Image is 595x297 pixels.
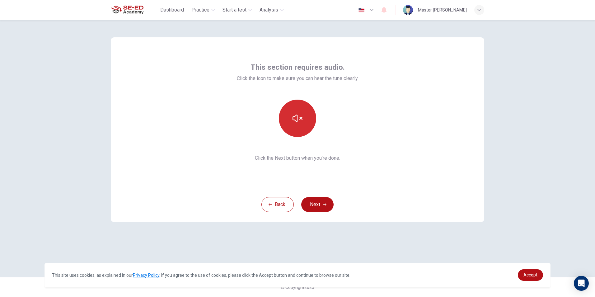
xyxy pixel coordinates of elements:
a: Privacy Policy [133,273,159,278]
button: Start a test [220,4,255,16]
img: SE-ED Academy logo [111,4,143,16]
button: Dashboard [158,4,186,16]
img: Profile picture [403,5,413,15]
div: Master [PERSON_NAME] [418,6,467,14]
span: © Copyright 2025 [281,285,314,290]
span: Click the Next button when you’re done. [237,154,358,162]
span: This section requires audio. [251,62,345,72]
span: Dashboard [160,6,184,14]
a: dismiss cookie message [518,269,543,281]
button: Back [261,197,294,212]
div: cookieconsent [45,263,550,287]
button: Next [301,197,334,212]
span: Practice [191,6,209,14]
span: Click the icon to make sure you can hear the tune clearly. [237,75,358,82]
span: This site uses cookies, as explained in our . If you agree to the use of cookies, please click th... [52,273,350,278]
img: en [358,8,365,12]
button: Practice [189,4,218,16]
span: Accept [523,272,537,277]
span: Analysis [260,6,278,14]
button: Analysis [257,4,286,16]
span: Start a test [223,6,246,14]
div: Open Intercom Messenger [574,276,589,291]
a: SE-ED Academy logo [111,4,158,16]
